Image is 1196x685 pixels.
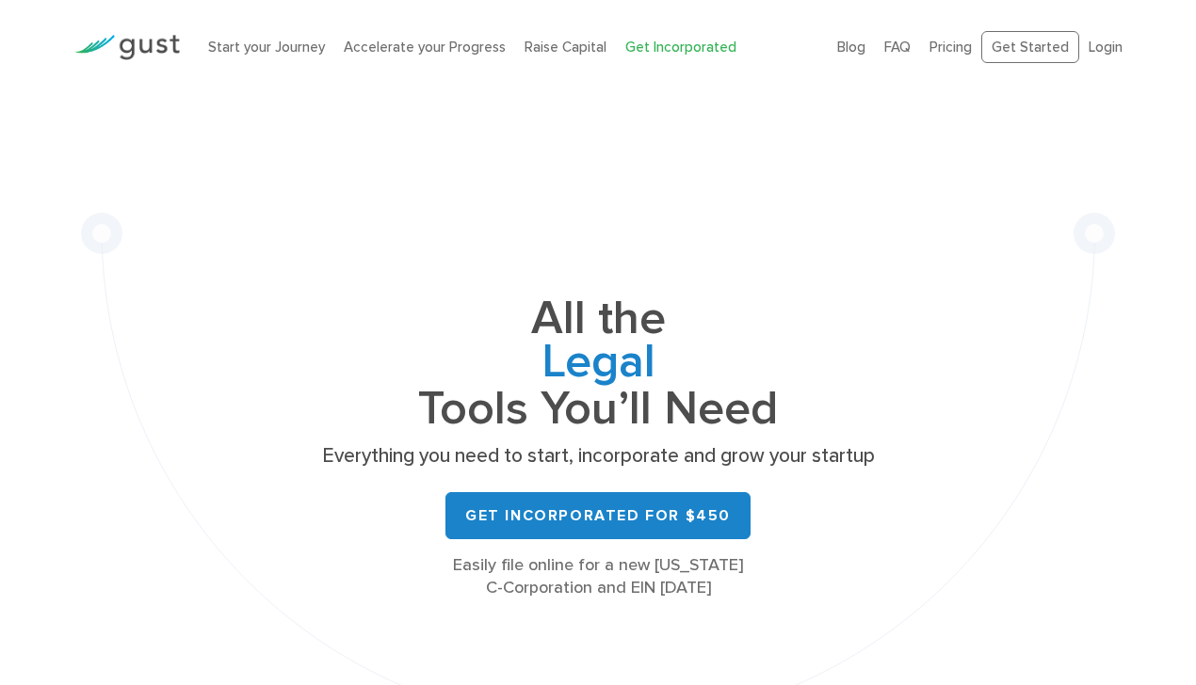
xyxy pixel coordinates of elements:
[315,443,881,470] p: Everything you need to start, incorporate and grow your startup
[981,31,1079,64] a: Get Started
[525,39,606,56] a: Raise Capital
[837,39,865,56] a: Blog
[74,35,180,60] img: Gust Logo
[1089,39,1123,56] a: Login
[445,492,751,539] a: Get Incorporated for $450
[208,39,325,56] a: Start your Journey
[625,39,736,56] a: Get Incorporated
[315,554,881,599] div: Easily file online for a new [US_STATE] C-Corporation and EIN [DATE]
[344,39,506,56] a: Accelerate your Progress
[315,341,881,388] span: Legal
[315,297,881,430] h1: All the Tools You’ll Need
[929,39,972,56] a: Pricing
[884,39,911,56] a: FAQ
